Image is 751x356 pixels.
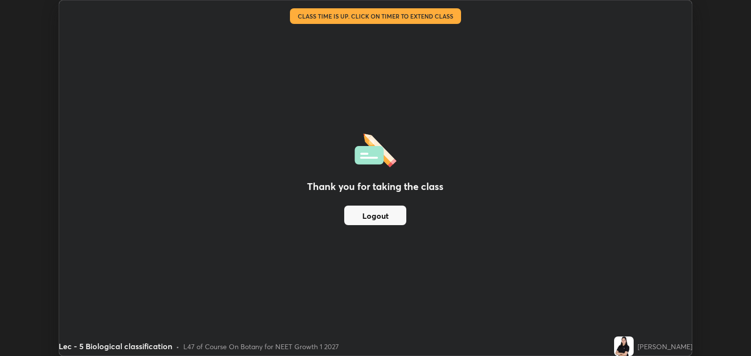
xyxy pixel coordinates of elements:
div: • [176,341,179,352]
div: [PERSON_NAME] [638,341,692,352]
img: f4a5c7a436c14979aac81bfcec30b095.jpg [614,336,634,356]
div: Lec - 5 Biological classification [59,340,172,352]
h2: Thank you for taking the class [307,179,443,194]
button: Logout [344,206,406,225]
div: L47 of Course On Botany for NEET Growth 1 2027 [183,341,339,352]
img: offlineFeedback.1438e8b3.svg [354,130,397,168]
